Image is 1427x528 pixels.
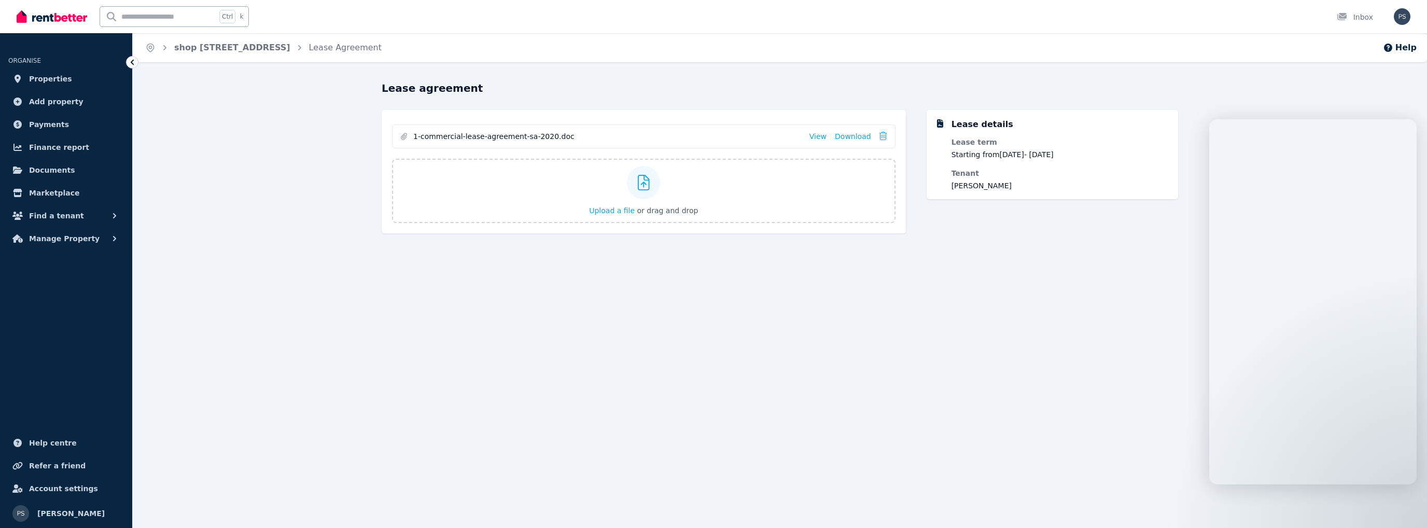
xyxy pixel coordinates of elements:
span: [PERSON_NAME] [37,507,105,520]
span: Manage Property [29,232,100,245]
a: Refer a friend [8,455,124,476]
div: Lease details [952,118,1013,131]
dd: Starting from [DATE] - [DATE] [952,149,1054,160]
span: Marketplace [29,187,79,199]
span: Upload a file [589,206,635,215]
a: Download [835,131,871,142]
span: k [240,12,243,21]
a: Help centre [8,433,124,453]
span: [PERSON_NAME] [952,180,1054,191]
span: 1-commercial-lease-agreement-sa-2020.doc [413,131,801,142]
span: Refer a friend [29,460,86,472]
span: Documents [29,164,75,176]
a: Account settings [8,478,124,499]
span: ORGANISE [8,57,41,64]
a: Finance report [8,137,124,158]
img: Prabhjot Singh [1394,8,1410,25]
a: shop [STREET_ADDRESS] [174,43,290,52]
img: Prabhjot Singh [12,505,29,522]
h1: Lease agreement [382,81,1178,95]
button: Manage Property [8,228,124,249]
nav: Breadcrumb [133,33,394,62]
span: Add property [29,95,83,108]
span: Properties [29,73,72,85]
span: Help centre [29,437,77,449]
span: Ctrl [219,10,235,23]
iframe: Intercom live chat [1392,493,1417,518]
span: Finance report [29,141,89,154]
button: Upload a file or drag and drop [589,205,698,216]
img: RentBetter [17,9,87,24]
a: Lease Agreement [309,43,382,52]
dt: Tenant [952,168,1054,178]
button: Find a tenant [8,205,124,226]
a: Properties [8,68,124,89]
a: View [809,131,827,142]
a: Payments [8,114,124,135]
a: Documents [8,160,124,180]
span: or drag and drop [637,206,698,215]
span: Find a tenant [29,210,84,222]
iframe: Intercom live chat [1209,119,1417,484]
span: Account settings [29,482,98,495]
span: Payments [29,118,69,131]
a: Marketplace [8,183,124,203]
div: Inbox [1337,12,1373,22]
a: Add property [8,91,124,112]
button: Help [1383,41,1417,54]
dt: Lease term [952,137,1054,147]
